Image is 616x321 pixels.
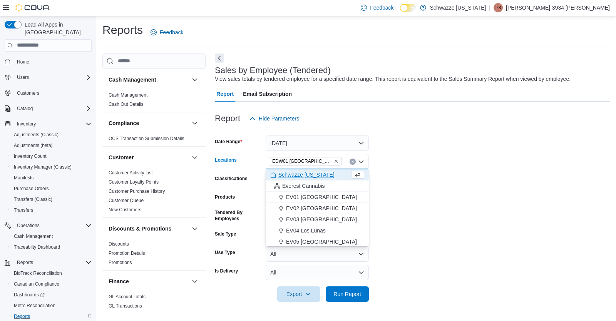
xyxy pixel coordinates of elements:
[2,56,95,67] button: Home
[11,184,92,193] span: Purchase Orders
[17,59,29,65] span: Home
[17,105,33,112] span: Catalog
[11,130,62,139] a: Adjustments (Classic)
[333,290,361,298] span: Run Report
[266,236,369,247] button: EV05 [GEOGRAPHIC_DATA]
[109,179,159,185] a: Customer Loyalty Points
[190,75,199,84] button: Cash Management
[14,244,60,250] span: Traceabilty Dashboard
[11,232,92,241] span: Cash Management
[286,238,357,246] span: EV05 [GEOGRAPHIC_DATA]
[14,196,52,202] span: Transfers (Classic)
[215,157,237,163] label: Locations
[266,203,369,214] button: EV02 [GEOGRAPHIC_DATA]
[8,242,95,252] button: Traceabilty Dashboard
[370,4,393,12] span: Feedback
[109,197,144,204] span: Customer Queue
[215,268,238,274] label: Is Delivery
[11,206,92,215] span: Transfers
[109,241,129,247] span: Discounts
[11,152,50,161] a: Inventory Count
[489,3,490,12] p: |
[286,216,357,223] span: EV03 [GEOGRAPHIC_DATA]
[109,154,134,161] h3: Customer
[215,176,248,182] label: Classifications
[109,198,144,203] a: Customer Queue
[190,224,199,233] button: Discounts & Promotions
[277,286,320,302] button: Export
[266,135,369,151] button: [DATE]
[109,188,165,194] span: Customer Purchase History
[109,294,146,300] span: GL Account Totals
[14,73,92,82] span: Users
[8,279,95,289] button: Canadian Compliance
[11,269,92,278] span: BioTrack Reconciliation
[14,119,39,129] button: Inventory
[8,151,95,162] button: Inventory Count
[109,225,189,232] button: Discounts & Promotions
[266,265,369,280] button: All
[102,239,206,270] div: Discounts & Promotions
[11,206,36,215] a: Transfers
[17,90,39,96] span: Customers
[269,157,342,166] span: EDW01 Farmington
[102,292,206,314] div: Finance
[14,258,92,267] span: Reports
[215,66,331,75] h3: Sales by Employee (Tendered)
[14,104,36,113] button: Catalog
[326,286,369,302] button: Run Report
[11,141,92,150] span: Adjustments (beta)
[17,222,40,229] span: Operations
[102,22,143,38] h1: Reports
[14,88,92,98] span: Customers
[14,221,92,230] span: Operations
[109,119,139,127] h3: Compliance
[2,72,95,83] button: Users
[109,303,142,309] a: GL Transactions
[215,53,224,63] button: Next
[215,75,571,83] div: View sales totals by tendered employee for a specified date range. This report is equivalent to t...
[11,279,92,289] span: Canadian Compliance
[14,258,36,267] button: Reports
[243,86,292,102] span: Email Subscription
[358,159,364,165] button: Close list of options
[160,28,183,36] span: Feedback
[215,194,235,200] label: Products
[8,183,95,194] button: Purchase Orders
[11,162,92,172] span: Inventory Manager (Classic)
[334,159,338,164] button: Remove EDW01 Farmington from selection in this group
[14,186,49,192] span: Purchase Orders
[17,259,33,266] span: Reports
[11,242,92,252] span: Traceabilty Dashboard
[14,119,92,129] span: Inventory
[109,225,171,232] h3: Discounts & Promotions
[109,135,184,142] span: OCS Transaction Submission Details
[259,115,299,122] span: Hide Parameters
[430,3,486,12] p: Schwazze [US_STATE]
[190,119,199,128] button: Compliance
[400,4,416,12] input: Dark Mode
[109,189,165,194] a: Customer Purchase History
[14,292,45,298] span: Dashboards
[8,205,95,216] button: Transfers
[11,173,37,182] a: Manifests
[102,134,206,146] div: Compliance
[215,249,235,256] label: Use Type
[109,251,145,256] a: Promotion Details
[8,129,95,140] button: Adjustments (Classic)
[8,194,95,205] button: Transfers (Classic)
[14,313,30,319] span: Reports
[11,279,62,289] a: Canadian Compliance
[14,221,43,230] button: Operations
[190,153,199,162] button: Customer
[190,277,199,286] button: Finance
[109,241,129,247] a: Discounts
[8,162,95,172] button: Inventory Manager (Classic)
[266,246,369,262] button: All
[266,214,369,225] button: EV03 [GEOGRAPHIC_DATA]
[109,76,156,84] h3: Cash Management
[109,101,144,107] span: Cash Out Details
[11,301,59,310] a: Metrc Reconciliation
[102,168,206,217] div: Customer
